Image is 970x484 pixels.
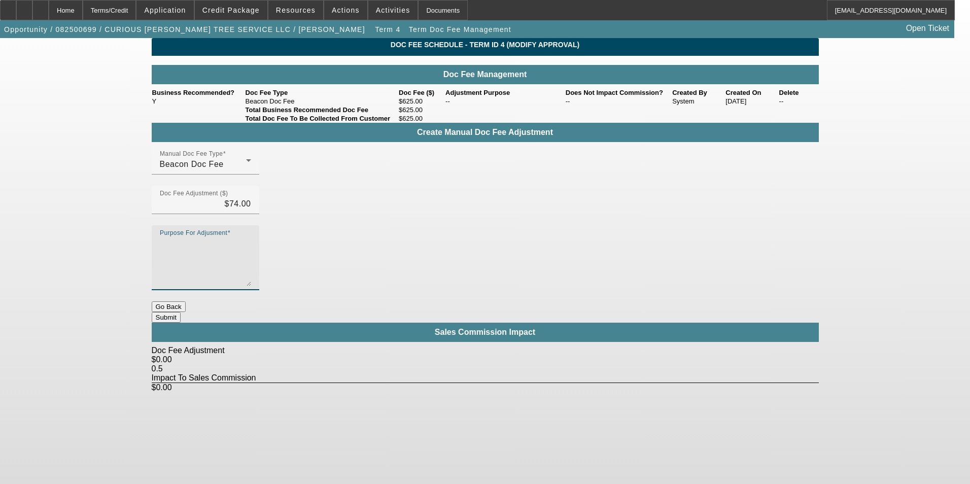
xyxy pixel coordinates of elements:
[245,106,398,114] td: Total Business Recommended Doc Fee
[152,364,819,373] div: 0.5
[779,97,819,106] td: --
[152,373,819,383] div: Impact To Sales Commission
[245,97,398,106] td: Beacon Doc Fee
[152,312,181,323] button: Submit
[398,114,445,123] td: $625.00
[276,6,316,14] span: Resources
[398,97,445,106] td: $625.00
[725,88,778,97] th: Created On
[160,160,224,168] span: Beacon Doc Fee
[160,230,227,236] mat-label: Purpose For Adjusment
[159,41,811,49] span: Doc Fee Schedule - Term ID 4 (Modify Approval)
[725,97,778,106] td: [DATE]
[398,88,445,97] th: Doc Fee ($)
[152,346,819,355] div: Doc Fee Adjustment
[136,1,193,20] button: Application
[160,151,223,157] mat-label: Manual Doc Fee Type
[324,1,367,20] button: Actions
[4,25,365,33] span: Opportunity / 082500699 / CURIOUS [PERSON_NAME] TREE SERVICE LLC / [PERSON_NAME]
[152,97,245,106] td: Y
[195,1,267,20] button: Credit Package
[409,25,511,33] span: Term Doc Fee Management
[160,190,228,197] mat-label: Doc Fee Adjustment ($)
[445,88,565,97] th: Adjustment Purpose
[445,97,565,106] td: --
[144,6,186,14] span: Application
[565,97,672,106] td: --
[406,20,514,39] button: Term Doc Fee Management
[157,128,814,137] h4: Create Manual Doc Fee Adjustment
[368,1,418,20] button: Activities
[152,301,186,312] button: Go Back
[332,6,360,14] span: Actions
[779,88,819,97] th: Delete
[902,20,953,37] a: Open Ticket
[245,88,398,97] th: Doc Fee Type
[371,20,404,39] button: Term 4
[565,88,672,97] th: Does Not Impact Commission?
[157,328,814,337] h4: Sales Commission Impact
[268,1,323,20] button: Resources
[376,6,410,14] span: Activities
[245,114,398,123] td: Total Doc Fee To Be Collected From Customer
[398,106,445,114] td: $625.00
[202,6,260,14] span: Credit Package
[157,70,814,79] h4: Doc Fee Management
[152,383,819,392] div: $0.00
[152,88,245,97] th: Business Recommended?
[152,355,819,364] div: $0.00
[672,88,725,97] th: Created By
[672,97,725,106] td: System
[375,25,400,33] span: Term 4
